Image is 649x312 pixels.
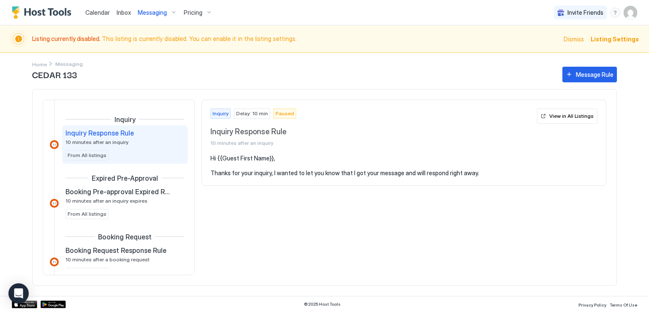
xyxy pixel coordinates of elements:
[304,301,341,307] span: © 2025 Host Tools
[213,110,229,117] span: Inquiry
[85,8,110,17] a: Calendar
[562,67,617,82] button: Message Rule
[32,60,47,68] a: Home
[567,9,603,16] span: Invite Friends
[210,155,597,177] pre: Hi {{Guest First Name}}, Thanks for your inquiry, I wanted to let you know that I got your messag...
[32,61,47,68] span: Home
[115,115,136,124] span: Inquiry
[564,35,584,43] div: Dismiss
[55,61,83,67] span: Breadcrumb
[610,300,637,309] a: Terms Of Use
[184,9,202,16] span: Pricing
[236,110,268,117] span: Delay: 10 min
[549,112,594,120] div: View in All Listings
[578,300,606,309] a: Privacy Policy
[32,60,47,68] div: Breadcrumb
[32,35,559,43] span: This listing is currently disabled. You can enable it in the listing settings.
[117,9,131,16] span: Inbox
[210,140,534,146] span: 10 minutes after an inquiry
[8,283,29,304] div: Open Intercom Messenger
[65,187,171,196] span: Booking Pre-approval Expired Rule
[12,301,37,308] a: App Store
[41,301,66,308] a: Google Play Store
[65,139,128,145] span: 10 minutes after an inquiry
[68,210,106,218] span: From All listings
[578,302,606,307] span: Privacy Policy
[537,109,597,124] button: View in All Listings
[32,35,102,42] span: Listing currently disabled.
[12,6,75,19] a: Host Tools Logo
[275,110,294,117] span: Paused
[68,152,106,159] span: From All listings
[210,127,534,137] span: Inquiry Response Rule
[32,68,554,81] span: CEDAR 133
[65,246,166,255] span: Booking Request Response Rule
[65,198,147,204] span: 10 minutes after an inquiry expires
[65,256,150,263] span: 10 minutes after a booking request
[98,233,152,241] span: Booking Request
[610,302,637,307] span: Terms Of Use
[117,8,131,17] a: Inbox
[65,129,134,137] span: Inquiry Response Rule
[591,35,639,43] div: Listing Settings
[624,6,637,19] div: User profile
[576,70,614,79] div: Message Rule
[85,9,110,16] span: Calendar
[138,9,167,16] span: Messaging
[92,174,158,182] span: Expired Pre-Approval
[610,8,620,18] div: menu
